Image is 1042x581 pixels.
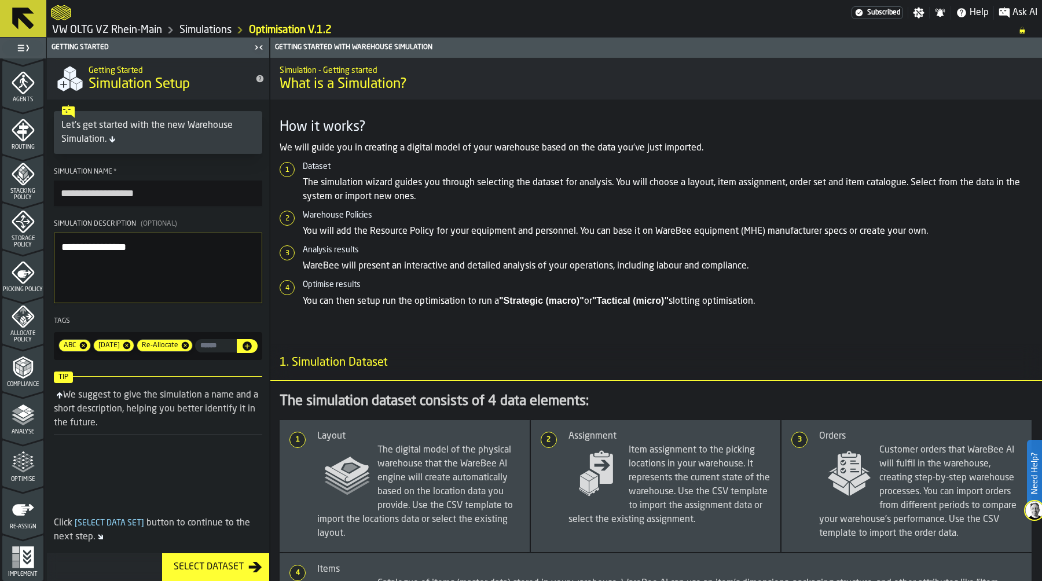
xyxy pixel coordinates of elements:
[303,211,1033,220] h6: Warehouse Policies
[303,162,1033,171] h6: Dataset
[303,245,1033,255] h6: Analysis results
[280,75,1033,94] span: What is a Simulation?
[303,176,1033,204] p: The simulation wizard guides you through selecting the dataset for analysis. You will choose a la...
[2,330,43,343] span: Allocate Policy
[141,519,144,527] span: ]
[592,296,669,306] strong: "Tactical (micro)"
[51,2,71,23] a: logo-header
[280,118,1033,137] h3: How it works?
[908,7,929,19] label: button-toggle-Settings
[54,181,262,206] input: button-toolbar-Simulation Name
[303,280,1033,289] h6: Optimise results
[137,341,181,350] span: Re-Allocate
[54,318,70,325] span: Tags
[270,355,388,371] span: 1. Simulation Dataset
[122,341,134,350] span: Remove tag
[51,23,1037,37] nav: Breadcrumb
[2,236,43,248] span: Storage Policy
[819,443,1022,540] span: Customer orders that WareBee AI will fulfil in the warehouse, creating step-by-step warehouse pro...
[54,516,262,544] div: Click button to continue to the next step.
[2,144,43,150] span: Routing
[2,440,43,486] li: menu Optimise
[2,487,43,534] li: menu Re-assign
[270,38,1042,58] header: Getting Started with Warehouse Simulation
[47,38,269,58] header: Getting Started
[52,24,162,36] a: link-to-/wh/i/44979e6c-6f66-405e-9874-c1e29f02a54a
[141,220,177,227] span: (Optional)
[54,391,258,428] div: We suggest to give the simulation a name and a short description, helping you better identify it ...
[317,429,520,443] div: Layout
[852,6,903,19] a: link-to-/wh/i/44979e6c-6f66-405e-9874-c1e29f02a54a/settings/billing
[280,141,1033,155] p: We will guide you in creating a digital model of your warehouse based on the data you've just imp...
[291,436,304,444] span: 1
[499,296,584,306] strong: "Strategic (macro)"
[303,259,1033,273] p: WareBee will present an interactive and detailed analysis of your operations, including labour an...
[280,392,1033,411] div: The simulation dataset consists of 4 data elements:
[2,535,43,581] li: menu Implement
[568,429,772,443] div: Assignment
[169,560,248,574] div: Select Dataset
[2,13,43,59] li: menu Heatmaps
[2,345,43,391] li: menu Compliance
[792,436,806,444] span: 3
[2,155,43,201] li: menu Stacking Policy
[2,392,43,439] li: menu Analyse
[59,341,79,350] span: ABC
[54,372,73,383] span: Tip
[54,220,136,227] span: Simulation Description
[852,6,903,19] div: Menu Subscription
[2,476,43,483] span: Optimise
[2,429,43,435] span: Analyse
[1012,6,1037,20] span: Ask AI
[89,75,190,94] span: Simulation Setup
[930,7,951,19] label: button-toggle-Notifications
[94,341,122,350] span: Feb/25
[47,58,269,100] div: title-Simulation Setup
[2,203,43,249] li: menu Storage Policy
[181,341,192,350] span: Remove tag
[317,443,520,540] span: The digital model of the physical warehouse that the WareBee AI engine will create automatically ...
[79,341,90,350] span: Remove tag
[270,58,1042,100] div: title-What is a Simulation?
[54,168,262,206] label: button-toolbar-Simulation Name
[291,569,304,577] span: 4
[2,40,43,56] label: button-toggle-Toggle Full Menu
[2,97,43,103] span: Agents
[249,24,332,36] a: link-to-/wh/i/44979e6c-6f66-405e-9874-c1e29f02a54a/simulations/d1b4d051-72ca-42c9-93db-c32b2786af61
[951,6,993,20] label: button-toggle-Help
[179,24,232,36] a: link-to-/wh/i/44979e6c-6f66-405e-9874-c1e29f02a54a
[970,6,989,20] span: Help
[251,41,267,54] label: button-toggle-Close me
[2,286,43,293] span: Picking Policy
[162,553,269,581] button: button-Select Dataset
[237,339,258,353] button: button-
[89,64,246,75] h2: Sub Title
[195,339,237,352] label: input-value-
[1028,441,1041,506] label: Need Help?
[54,233,262,303] textarea: Simulation Description(Optional)
[2,108,43,154] li: menu Routing
[113,168,117,176] span: Required
[75,519,78,527] span: [
[49,43,251,52] div: Getting Started
[280,64,1033,75] h2: Sub Title
[317,562,1022,576] div: Items
[2,524,43,530] span: Re-assign
[2,571,43,578] span: Implement
[303,225,1033,238] p: You will add the Resource Policy for your equipment and personnel. You can base it on WareBee equ...
[61,119,255,146] div: Let's get started with the new Warehouse Simulation.
[542,436,556,444] span: 2
[994,6,1042,20] label: button-toggle-Ask AI
[2,188,43,201] span: Stacking Policy
[867,9,900,17] span: Subscribed
[2,60,43,106] li: menu Agents
[2,297,43,344] li: menu Allocate Policy
[72,519,146,527] span: Select Data Set
[273,43,1040,52] div: Getting Started with Warehouse Simulation
[568,443,772,527] span: Item assignment to the picking locations in your warehouse. It represents the current state of th...
[2,381,43,388] span: Compliance
[819,429,1022,443] div: Orders
[195,339,237,352] input: input-value- input-value-
[2,250,43,296] li: menu Picking Policy
[54,168,262,176] div: Simulation Name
